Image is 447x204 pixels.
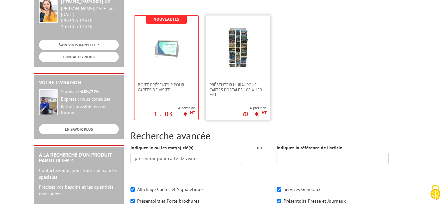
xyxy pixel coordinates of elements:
span: Boite présentoir pour Cartes de Visite [138,82,195,92]
h2: Recherche avancée [130,130,413,141]
img: Présentoir mural pour cartes postales 105 x 150 mm [216,26,260,69]
a: Boite présentoir pour Cartes de Visite [134,82,198,92]
label: Présentoirs Presse et Journaux [284,198,346,204]
img: Boite présentoir pour Cartes de Visite [145,26,188,69]
img: widget-livraison.jpg [39,89,58,115]
input: Services Généraux [277,187,281,192]
strong: 48h/72h [81,89,99,95]
span: A partir de [154,105,195,111]
p: 1.03 € [154,112,195,116]
p: Précisez vos besoins et les quantités envisagées [39,184,119,197]
a: CONTACTEZ-NOUS [39,52,119,62]
input: Présentoirs et Porte-brochures [130,199,135,203]
h2: A la recherche d'un produit particulier ? [39,152,119,164]
span: A partir de [242,105,267,111]
input: Affichage Cadres et Signalétique [130,187,135,192]
a: EN SAVOIR PLUS [39,124,119,134]
div: Retrait possible en nos locaux [61,104,119,116]
label: Affichage Cadres et Signalétique [137,186,203,192]
button: Cookies (fenêtre modale) [424,181,447,204]
div: Express : nous consulter [61,96,119,102]
p: Contactez-nous pour toutes demandes spéciales [39,167,119,180]
div: ou [252,144,267,151]
span: Présentoir mural pour cartes postales 105 x 150 mm [209,82,267,97]
label: Services Généraux [284,186,321,192]
input: Présentoirs Presse et Journaux [277,199,281,203]
img: Cookies (fenêtre modale) [427,184,444,201]
a: ON VOUS RAPPELLE ? [39,40,119,50]
label: Présentoirs et Porte-brochures [137,198,199,204]
label: Indiquez la référence de l'article [277,144,342,151]
div: Standard : [61,89,119,95]
a: Présentoir mural pour cartes postales 105 x 150 mm [206,82,270,97]
sup: HT [262,110,267,116]
label: Indiquez le ou les mot(s) clé(s) [130,144,194,151]
h2: Votre livraison [39,80,119,86]
b: Nouveautés [153,16,179,22]
sup: HT [190,110,195,116]
p: 70 € [242,112,267,116]
div: 08h30 à 12h30 13h30 à 17h30 [61,6,119,29]
div: [PERSON_NAME][DATE] au [DATE] [61,6,119,17]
